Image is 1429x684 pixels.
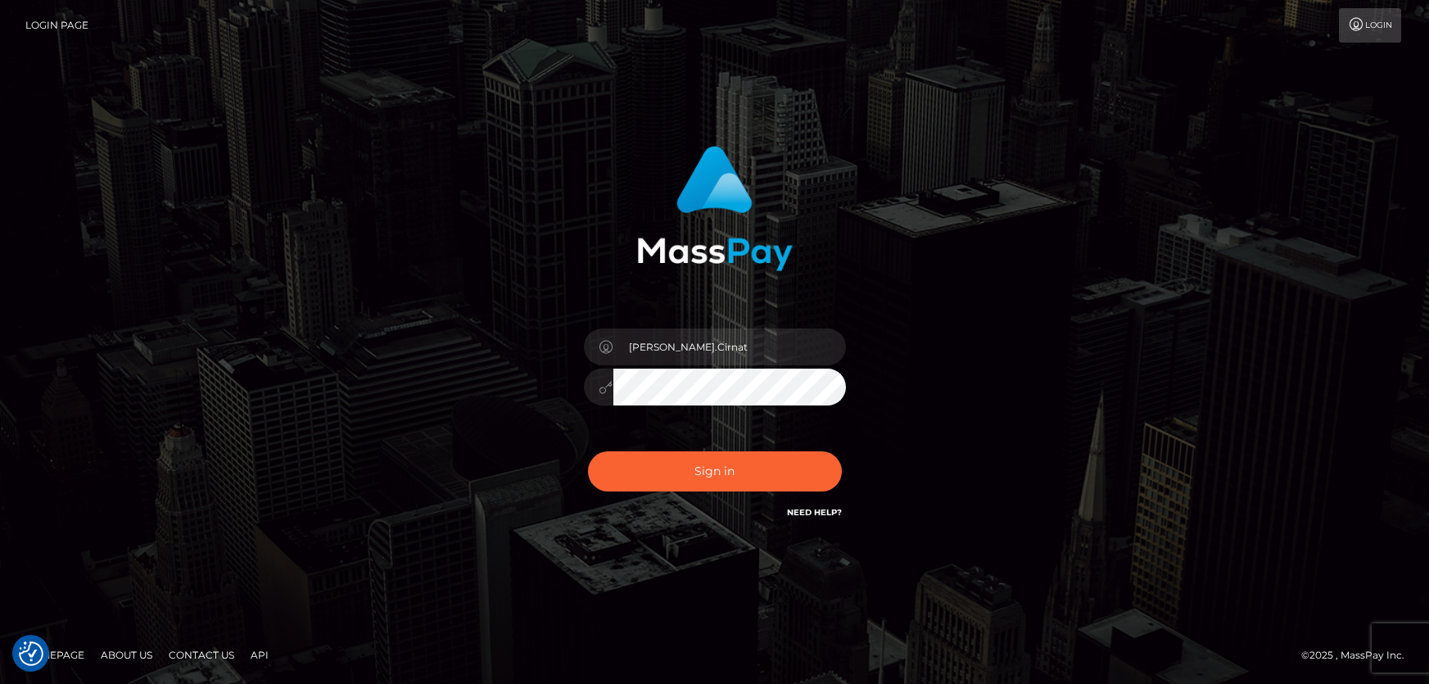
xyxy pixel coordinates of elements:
img: MassPay Login [637,146,793,271]
div: © 2025 , MassPay Inc. [1301,646,1417,664]
a: Login [1339,8,1401,43]
button: Sign in [588,451,842,491]
input: Username... [613,328,846,365]
a: API [244,642,275,668]
a: About Us [94,642,159,668]
img: Revisit consent button [19,641,43,666]
a: Need Help? [787,507,842,518]
a: Contact Us [162,642,241,668]
a: Login Page [25,8,88,43]
a: Homepage [18,642,91,668]
button: Consent Preferences [19,641,43,666]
